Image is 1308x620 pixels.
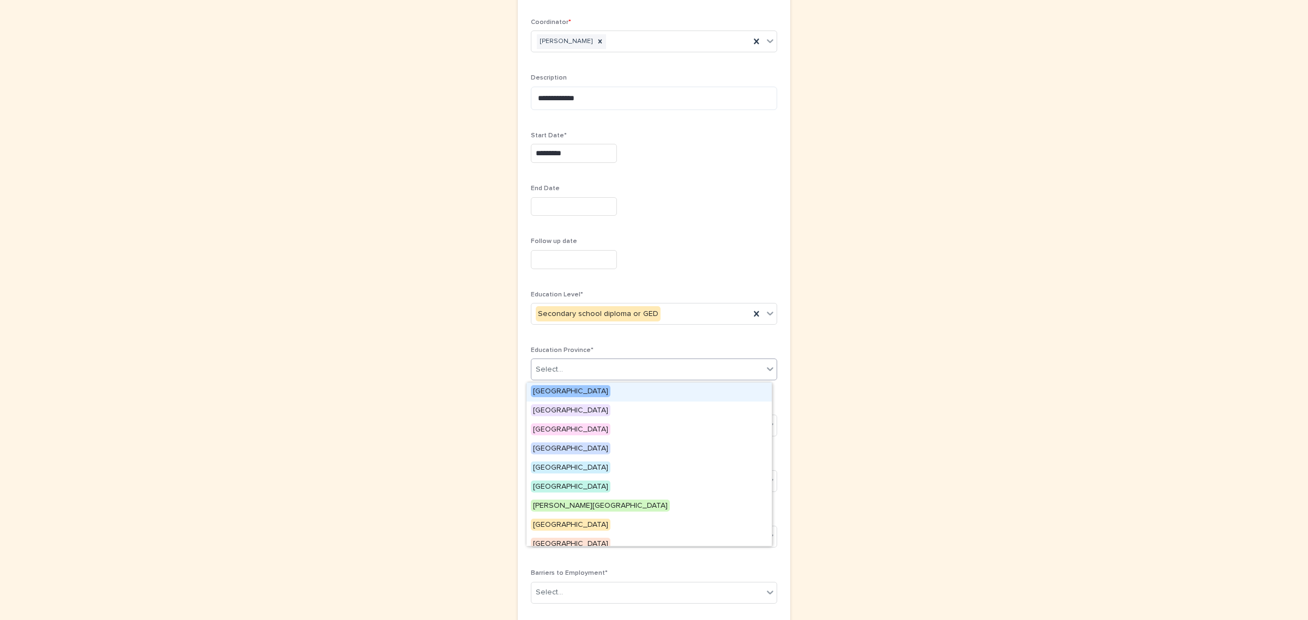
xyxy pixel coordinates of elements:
div: Nova Scotia [526,459,772,478]
div: Secondary school diploma or GED [536,306,661,322]
div: Prince Edward Island [526,497,772,516]
div: Select... [536,587,563,598]
span: Education Level* [531,291,583,298]
span: [PERSON_NAME][GEOGRAPHIC_DATA] [531,500,670,512]
span: Education Province* [531,347,594,354]
span: Coordinator [531,19,571,26]
span: [GEOGRAPHIC_DATA] [531,481,610,493]
span: Start Date* [531,132,567,139]
span: Description [531,75,567,81]
span: [GEOGRAPHIC_DATA] [531,519,610,531]
span: [GEOGRAPHIC_DATA] [531,404,610,416]
div: Alberta [526,402,772,421]
div: Newfoundland and Labrador [526,440,772,459]
span: [GEOGRAPHIC_DATA] [531,423,610,435]
div: [PERSON_NAME] [537,34,594,49]
span: [GEOGRAPHIC_DATA] [531,385,610,397]
div: Quebec [526,516,772,535]
div: Select... [536,364,563,375]
span: [GEOGRAPHIC_DATA] [531,461,610,473]
div: New Brunswick [526,478,772,497]
span: [GEOGRAPHIC_DATA] [531,442,610,454]
span: End Date [531,185,560,192]
div: Saskatchewan [526,421,772,440]
span: Barriers to Employment* [531,570,608,576]
div: Ontario [526,535,772,554]
div: British Columbia [526,382,772,402]
span: Follow up date [531,238,577,245]
span: [GEOGRAPHIC_DATA] [531,538,610,550]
